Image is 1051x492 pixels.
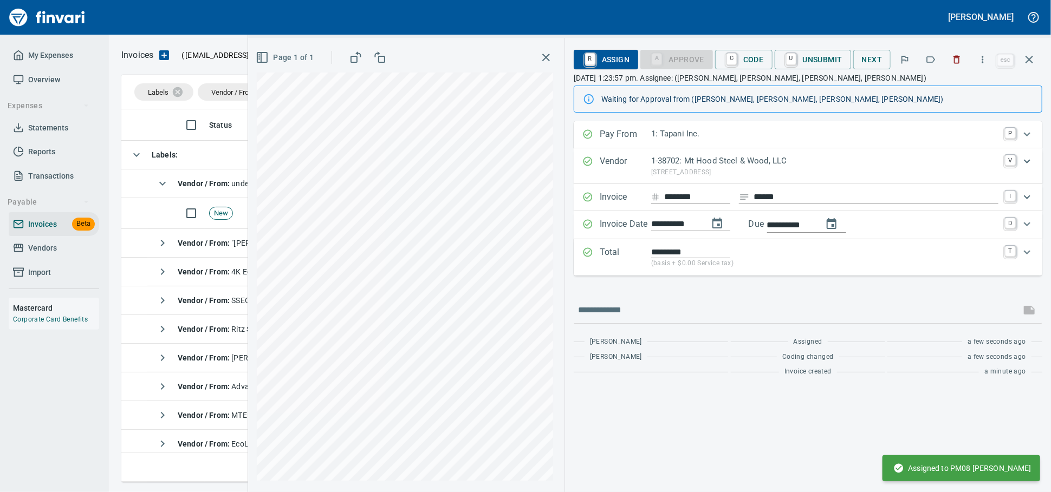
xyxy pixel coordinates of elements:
div: Waiting for Approval from ([PERSON_NAME], [PERSON_NAME], [PERSON_NAME], [PERSON_NAME]) [601,89,1033,109]
p: (basis + $0.00 Service tax) [651,258,998,269]
span: Reports [28,145,55,159]
span: Next [862,53,883,67]
a: Overview [9,68,99,92]
a: Statements [9,116,99,140]
a: R [585,53,595,65]
a: Reports [9,140,99,164]
a: Import [9,260,99,285]
button: Payable [3,192,94,212]
a: D [1005,218,1016,228]
strong: Vendor / From : [178,411,231,419]
span: Expenses [8,99,89,113]
button: RAssign [574,50,638,69]
img: Finvari [7,4,88,30]
strong: Vendor / From : [178,325,231,333]
p: Total [600,246,651,269]
span: Invoice created [784,366,832,377]
span: Labels [148,88,168,96]
span: Transactions [28,169,74,183]
strong: Vendor / From : [178,179,231,188]
span: a few seconds ago [968,337,1026,347]
span: Advanced Hydraulic Supply Co. LLC (1-10020) [178,382,390,391]
svg: Invoice number [651,191,660,204]
span: Status [209,119,246,132]
button: Page 1 of 1 [254,48,318,68]
strong: Labels : [152,150,178,159]
span: a minute ago [984,366,1026,377]
button: [PERSON_NAME] [946,9,1016,25]
div: Labels [134,83,193,101]
a: esc [997,54,1014,66]
span: Vendor / From [211,88,255,96]
p: 1-38702: Mt Hood Steel & Wood, LLC [651,155,998,167]
span: Assigned to PM08 [PERSON_NAME] [893,463,1032,474]
h5: [PERSON_NAME] [949,11,1014,23]
button: CCode [715,50,773,69]
span: My Expenses [28,49,73,62]
span: Statements [28,121,68,135]
span: This records your message into the invoice and notifies anyone mentioned [1016,297,1042,323]
span: Status [209,119,232,132]
span: Unsubmit [783,50,842,69]
span: Assigned [794,337,822,347]
button: UUnsubmit [775,50,851,69]
p: [STREET_ADDRESS] [651,167,998,178]
p: ( ) [175,50,312,61]
span: [PERSON_NAME] [590,352,642,363]
span: MTE <[EMAIL_ADDRESS][DOMAIN_NAME]> [178,411,379,419]
p: [DATE] 1:23:57 pm. Assignee: ([PERSON_NAME], [PERSON_NAME], [PERSON_NAME], [PERSON_NAME]) [574,73,1042,83]
svg: Invoice description [739,192,750,202]
a: T [1005,246,1016,257]
span: 4K Equipment LLC (1-24316) [178,267,331,276]
span: [PERSON_NAME] [590,337,642,347]
p: Invoices [121,49,153,62]
span: New [210,208,232,219]
span: undefined [178,179,266,188]
a: C [726,53,737,65]
span: SSEC-Apex Inc (1-39107) [178,296,317,305]
span: Payable [8,195,89,209]
strong: Vendor / From : [178,296,231,305]
span: Overview [28,73,60,87]
a: P [1005,128,1016,139]
button: Upload an Invoice [153,49,175,62]
a: U [786,53,796,65]
a: Corporate Card Benefits [13,316,88,323]
button: Flag [893,48,917,71]
a: I [1005,191,1016,201]
span: Page 1 of 1 [258,51,314,64]
span: [EMAIL_ADDRESS][DOMAIN_NAME] [184,50,309,61]
a: Vendors [9,236,99,260]
a: Transactions [9,164,99,188]
div: Expand [574,121,1042,148]
p: Invoice Date [600,218,651,232]
span: a few seconds ago [968,352,1026,363]
button: change date [704,211,730,237]
span: EcoLube Recovery (1-39899) [178,439,330,448]
span: "[PERSON_NAME][EMAIL_ADDRESS][DOMAIN_NAME]" <[PERSON_NAME][EMAIL_ADDRESS][DOMAIN_NAME]> [178,239,608,247]
p: Due [749,218,800,231]
span: Code [724,50,764,69]
div: Expand [574,239,1042,275]
strong: Vendor / From : [178,267,231,276]
button: change due date [819,211,845,237]
div: Coding Required [640,54,713,63]
span: Coding changed [782,352,834,363]
p: Vendor [600,155,651,178]
a: InvoicesBeta [9,212,99,237]
a: My Expenses [9,43,99,68]
div: Vendor / From [198,83,280,101]
span: Ritz Safety LLC (1-23857) [178,325,320,333]
strong: Vendor / From : [178,239,231,247]
button: Expenses [3,96,94,116]
span: [PERSON_NAME] <[PERSON_NAME][EMAIL_ADDRESS][PERSON_NAME][DOMAIN_NAME]> [178,353,541,362]
nav: breadcrumb [121,49,153,62]
strong: Vendor / From : [178,382,231,391]
strong: Vendor / From : [178,439,231,448]
p: Pay From [600,128,651,142]
p: Invoice [600,191,651,205]
h6: Mastercard [13,302,99,314]
button: Next [853,50,891,70]
span: Invoices [28,218,57,231]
